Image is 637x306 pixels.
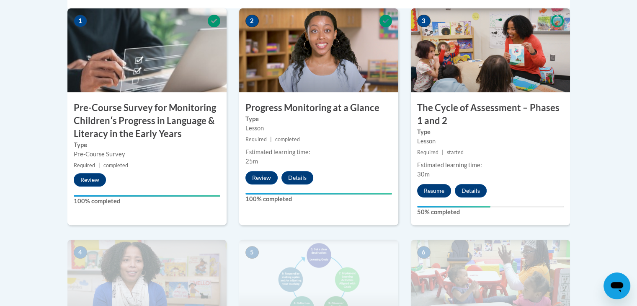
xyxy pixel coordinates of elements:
span: 5 [245,246,259,259]
h3: The Cycle of Assessment – Phases 1 and 2 [411,101,570,127]
span: started [447,149,464,156]
img: Course Image [239,8,398,92]
span: | [442,149,444,156]
label: 100% completed [245,194,392,204]
span: Required [74,162,95,169]
label: Type [245,114,392,124]
label: 100% completed [74,197,220,206]
span: 6 [417,246,431,259]
span: Required [245,136,267,143]
h3: Progress Monitoring at a Glance [239,101,398,114]
div: Estimated learning time: [417,161,564,170]
button: Resume [417,184,451,197]
span: 25m [245,158,258,165]
button: Review [74,173,106,187]
span: completed [103,162,128,169]
div: Your progress [74,195,220,197]
span: Required [417,149,438,156]
button: Review [245,171,278,184]
button: Details [281,171,313,184]
span: | [98,162,100,169]
div: Your progress [245,193,392,194]
div: Estimated learning time: [245,148,392,157]
div: Lesson [417,137,564,146]
div: Pre-Course Survey [74,150,220,159]
div: Lesson [245,124,392,133]
label: Type [417,127,564,137]
img: Course Image [411,8,570,92]
img: Course Image [67,8,227,92]
label: 50% completed [417,207,564,217]
button: Details [455,184,487,197]
span: 3 [417,15,431,27]
div: Your progress [417,206,490,207]
label: Type [74,140,220,150]
span: 30m [417,171,430,178]
h3: Pre-Course Survey for Monitoring Childrenʹs Progress in Language & Literacy in the Early Years [67,101,227,140]
span: 1 [74,15,87,27]
span: | [270,136,272,143]
span: 4 [74,246,87,259]
iframe: Button to launch messaging window [603,272,630,299]
span: completed [275,136,300,143]
span: 2 [245,15,259,27]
